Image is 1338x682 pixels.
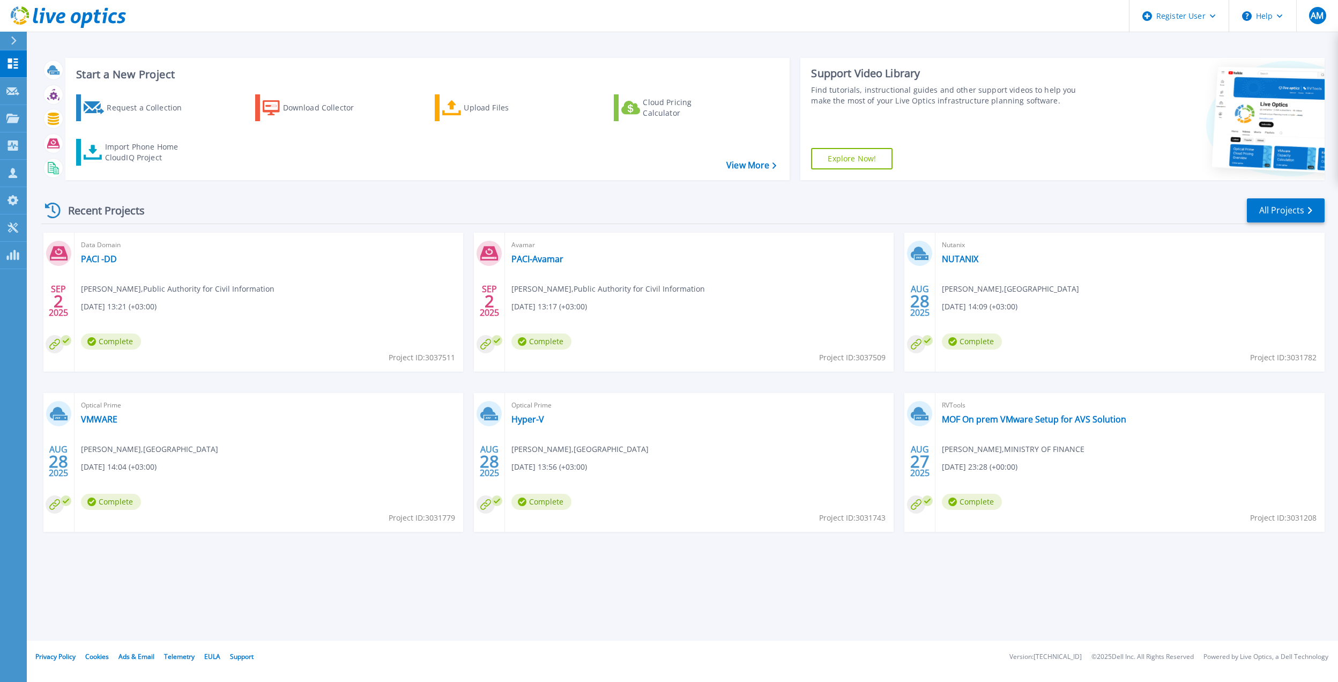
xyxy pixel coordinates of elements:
[118,652,154,661] a: Ads & Email
[479,442,500,481] div: AUG 2025
[81,254,117,264] a: PACI -DD
[811,66,1082,80] div: Support Video Library
[1311,11,1324,20] span: AM
[511,461,587,473] span: [DATE] 13:56 (+03:00)
[511,254,563,264] a: PACI-Avamar
[942,301,1017,313] span: [DATE] 14:09 (+03:00)
[480,457,499,466] span: 28
[283,97,369,118] div: Download Collector
[819,512,886,524] span: Project ID: 3031743
[910,442,930,481] div: AUG 2025
[942,333,1002,350] span: Complete
[81,414,117,425] a: VMWARE
[255,94,375,121] a: Download Collector
[942,283,1079,295] span: [PERSON_NAME] , [GEOGRAPHIC_DATA]
[81,399,457,411] span: Optical Prime
[81,494,141,510] span: Complete
[511,239,887,251] span: Avamar
[485,296,494,306] span: 2
[389,512,455,524] span: Project ID: 3031779
[81,461,157,473] span: [DATE] 14:04 (+03:00)
[107,97,192,118] div: Request a Collection
[479,281,500,321] div: SEP 2025
[942,399,1318,411] span: RVTools
[942,414,1126,425] a: MOF On prem VMware Setup for AVS Solution
[48,442,69,481] div: AUG 2025
[511,333,571,350] span: Complete
[614,94,733,121] a: Cloud Pricing Calculator
[910,457,930,466] span: 27
[81,301,157,313] span: [DATE] 13:21 (+03:00)
[942,239,1318,251] span: Nutanix
[389,352,455,364] span: Project ID: 3037511
[41,197,159,224] div: Recent Projects
[643,97,729,118] div: Cloud Pricing Calculator
[511,443,649,455] span: [PERSON_NAME] , [GEOGRAPHIC_DATA]
[1203,654,1328,661] li: Powered by Live Optics, a Dell Technology
[81,283,274,295] span: [PERSON_NAME] , Public Authority for Civil Information
[942,254,978,264] a: NUTANIX
[435,94,554,121] a: Upload Files
[230,652,254,661] a: Support
[726,160,776,171] a: View More
[464,97,549,118] div: Upload Files
[105,142,189,163] div: Import Phone Home CloudIQ Project
[76,69,776,80] h3: Start a New Project
[942,443,1084,455] span: [PERSON_NAME] , MINISTRY OF FINANCE
[204,652,220,661] a: EULA
[81,443,218,455] span: [PERSON_NAME] , [GEOGRAPHIC_DATA]
[49,457,68,466] span: 28
[942,494,1002,510] span: Complete
[54,296,63,306] span: 2
[76,94,196,121] a: Request a Collection
[942,461,1017,473] span: [DATE] 23:28 (+00:00)
[1247,198,1325,223] a: All Projects
[819,352,886,364] span: Project ID: 3037509
[910,281,930,321] div: AUG 2025
[1091,654,1194,661] li: © 2025 Dell Inc. All Rights Reserved
[81,239,457,251] span: Data Domain
[48,281,69,321] div: SEP 2025
[1250,512,1317,524] span: Project ID: 3031208
[910,296,930,306] span: 28
[81,333,141,350] span: Complete
[85,652,109,661] a: Cookies
[811,148,893,169] a: Explore Now!
[511,414,544,425] a: Hyper-V
[1009,654,1082,661] li: Version: [TECHNICAL_ID]
[1250,352,1317,364] span: Project ID: 3031782
[511,494,571,510] span: Complete
[35,652,76,661] a: Privacy Policy
[811,85,1082,106] div: Find tutorials, instructional guides and other support videos to help you make the most of your L...
[164,652,195,661] a: Telemetry
[511,301,587,313] span: [DATE] 13:17 (+03:00)
[511,399,887,411] span: Optical Prime
[511,283,705,295] span: [PERSON_NAME] , Public Authority for Civil Information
